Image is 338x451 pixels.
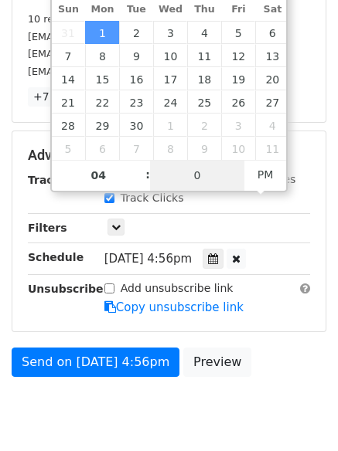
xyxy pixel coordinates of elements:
input: Hour [52,160,146,191]
span: September 18, 2025 [187,67,221,90]
label: Track Clicks [121,190,184,206]
span: October 2, 2025 [187,114,221,137]
small: [EMAIL_ADDRESS][DOMAIN_NAME] [28,66,200,77]
span: September 13, 2025 [255,44,289,67]
span: Tue [119,5,153,15]
span: October 7, 2025 [119,137,153,160]
span: September 17, 2025 [153,67,187,90]
span: September 23, 2025 [119,90,153,114]
span: September 3, 2025 [153,21,187,44]
a: Copy unsubscribe link [104,300,244,314]
h5: Advanced [28,147,310,164]
span: September 11, 2025 [187,44,221,67]
input: Minute [150,160,244,191]
span: September 22, 2025 [85,90,119,114]
span: September 15, 2025 [85,67,119,90]
span: Sat [255,5,289,15]
span: September 27, 2025 [255,90,289,114]
span: September 10, 2025 [153,44,187,67]
span: September 6, 2025 [255,21,289,44]
a: +7 more [28,87,86,107]
label: Add unsubscribe link [121,280,234,297]
span: Fri [221,5,255,15]
span: September 9, 2025 [119,44,153,67]
span: October 4, 2025 [255,114,289,137]
a: Preview [183,348,251,377]
span: : [145,159,150,190]
span: Wed [153,5,187,15]
span: September 4, 2025 [187,21,221,44]
span: September 16, 2025 [119,67,153,90]
span: [DATE] 4:56pm [104,252,192,266]
span: October 1, 2025 [153,114,187,137]
span: September 28, 2025 [52,114,86,137]
span: October 3, 2025 [221,114,255,137]
span: Sun [52,5,86,15]
strong: Unsubscribe [28,283,104,295]
span: September 25, 2025 [187,90,221,114]
small: [EMAIL_ADDRESS][DOMAIN_NAME] [28,31,200,42]
span: October 11, 2025 [255,137,289,160]
span: September 21, 2025 [52,90,86,114]
a: Send on [DATE] 4:56pm [12,348,179,377]
strong: Tracking [28,174,80,186]
span: September 19, 2025 [221,67,255,90]
span: Mon [85,5,119,15]
span: Thu [187,5,221,15]
span: September 12, 2025 [221,44,255,67]
span: September 2, 2025 [119,21,153,44]
span: September 24, 2025 [153,90,187,114]
span: September 20, 2025 [255,67,289,90]
span: September 29, 2025 [85,114,119,137]
span: September 5, 2025 [221,21,255,44]
small: [EMAIL_ADDRESS][DOMAIN_NAME] [28,48,200,59]
span: September 1, 2025 [85,21,119,44]
strong: Schedule [28,251,84,263]
span: September 26, 2025 [221,90,255,114]
iframe: Chat Widget [261,377,338,451]
strong: Filters [28,222,67,234]
span: October 9, 2025 [187,137,221,160]
span: September 8, 2025 [85,44,119,67]
span: Click to toggle [244,159,287,190]
span: October 8, 2025 [153,137,187,160]
span: September 7, 2025 [52,44,86,67]
span: October 6, 2025 [85,137,119,160]
span: October 5, 2025 [52,137,86,160]
span: September 30, 2025 [119,114,153,137]
span: September 14, 2025 [52,67,86,90]
span: August 31, 2025 [52,21,86,44]
span: October 10, 2025 [221,137,255,160]
small: 10 recipients: [28,13,95,25]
